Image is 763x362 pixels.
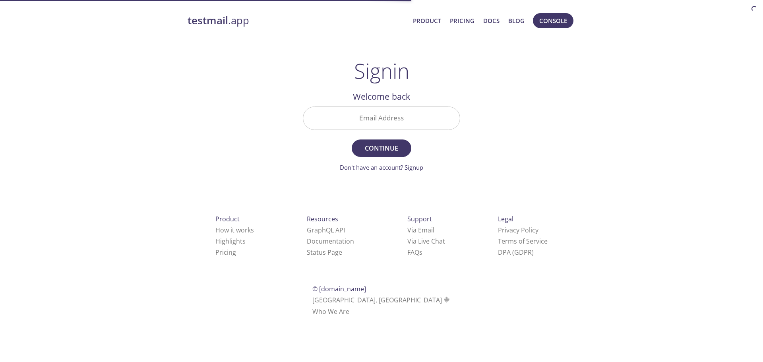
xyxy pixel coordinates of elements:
[407,215,432,223] span: Support
[354,59,409,83] h1: Signin
[352,139,411,157] button: Continue
[215,248,236,257] a: Pricing
[307,215,338,223] span: Resources
[215,215,240,223] span: Product
[312,285,366,293] span: © [DOMAIN_NAME]
[498,226,538,234] a: Privacy Policy
[188,14,228,27] strong: testmail
[483,15,500,26] a: Docs
[413,15,441,26] a: Product
[498,215,513,223] span: Legal
[215,226,254,234] a: How it works
[188,14,407,27] a: testmail.app
[307,237,354,246] a: Documentation
[450,15,474,26] a: Pricing
[533,13,573,28] button: Console
[360,143,403,154] span: Continue
[498,237,548,246] a: Terms of Service
[508,15,525,26] a: Blog
[407,248,422,257] a: FAQ
[407,226,434,234] a: Via Email
[307,248,342,257] a: Status Page
[407,237,445,246] a: Via Live Chat
[539,15,567,26] span: Console
[312,296,451,304] span: [GEOGRAPHIC_DATA], [GEOGRAPHIC_DATA]
[498,248,534,257] a: DPA (GDPR)
[340,163,423,171] a: Don't have an account? Signup
[303,90,460,103] h2: Welcome back
[307,226,345,234] a: GraphQL API
[419,248,422,257] span: s
[215,237,246,246] a: Highlights
[312,307,349,316] a: Who We Are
